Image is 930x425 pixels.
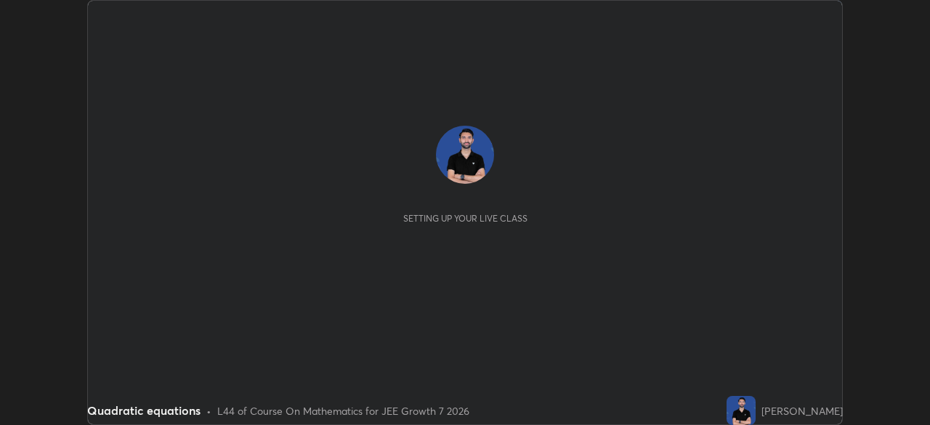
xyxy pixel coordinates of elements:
div: Quadratic equations [87,402,201,419]
div: [PERSON_NAME] [761,403,843,418]
div: L44 of Course On Mathematics for JEE Growth 7 2026 [217,403,469,418]
div: • [206,403,211,418]
img: e37b414ff14749a2bd1858ade6644e15.jpg [727,396,756,425]
img: e37b414ff14749a2bd1858ade6644e15.jpg [436,126,494,184]
div: Setting up your live class [403,213,527,224]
